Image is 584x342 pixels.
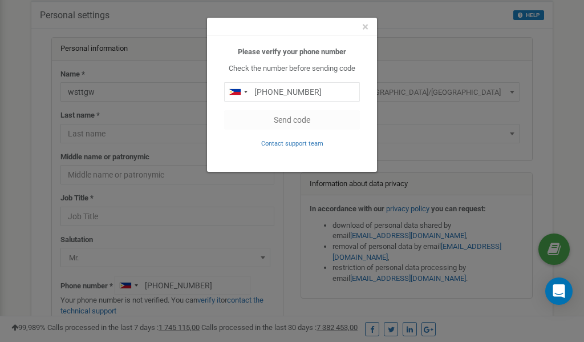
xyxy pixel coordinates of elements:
[225,83,251,101] div: Telephone country code
[224,82,360,102] input: 0905 123 4567
[224,63,360,74] p: Check the number before sending code
[224,110,360,130] button: Send code
[261,140,323,147] small: Contact support team
[545,277,573,305] div: Open Intercom Messenger
[362,21,368,33] button: Close
[261,139,323,147] a: Contact support team
[362,20,368,34] span: ×
[238,47,346,56] b: Please verify your phone number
